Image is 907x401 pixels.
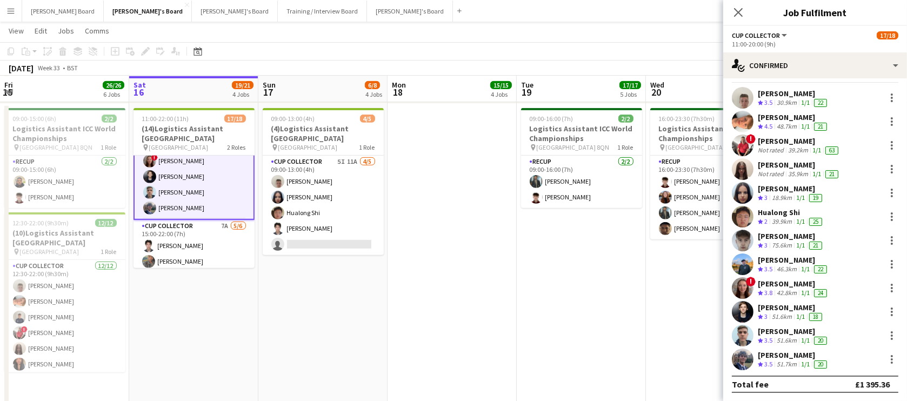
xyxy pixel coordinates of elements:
h3: Job Fulfilment [723,5,907,19]
div: 35.9km [786,170,810,178]
div: [PERSON_NAME] [758,136,841,146]
a: Comms [81,24,114,38]
div: 18 [809,313,822,321]
span: 12/12 [95,219,117,227]
span: [GEOGRAPHIC_DATA] 8QN [666,143,739,151]
div: 4 Jobs [491,90,511,98]
h3: (4)Logistics Assistant [GEOGRAPHIC_DATA] [263,124,384,143]
button: [PERSON_NAME]'s Board [192,1,278,22]
div: 20 [814,360,827,369]
span: 17/18 [877,31,898,39]
div: 22 [814,265,827,273]
span: 2/2 [618,115,633,123]
span: [GEOGRAPHIC_DATA] 8QN [20,143,93,151]
span: [GEOGRAPHIC_DATA] [20,248,79,256]
div: 63 [825,146,838,155]
span: View [9,26,24,36]
app-skills-label: 1/1 [796,217,805,225]
div: [PERSON_NAME] [758,160,841,170]
span: 2 Roles [228,143,246,151]
div: 19 [809,194,822,202]
div: Hualong Shi [758,208,824,217]
div: Confirmed [723,52,907,78]
div: 21 [809,242,822,250]
app-card-role: RECUP4/416:00-23:30 (7h30m)[PERSON_NAME][PERSON_NAME][PERSON_NAME][PERSON_NAME] [650,156,771,239]
app-skills-label: 1/1 [801,360,810,368]
button: [PERSON_NAME]'s Board [104,1,192,22]
span: ! [21,326,28,333]
span: 2/2 [102,115,117,123]
div: 09:00-15:00 (6h)2/2Logistics Assistant ICC World Championships [GEOGRAPHIC_DATA] 8QN1 RoleRECUP2/... [4,108,125,208]
div: [PERSON_NAME] [758,231,824,241]
div: 21 [814,123,827,131]
h3: Logistics Assistant ICC World Championships [4,124,125,143]
app-job-card: 09:00-13:00 (4h)4/5(4)Logistics Assistant [GEOGRAPHIC_DATA] [GEOGRAPHIC_DATA]1 RoleCUP COLLECTOR5... [263,108,384,255]
div: £1 395.36 [855,379,890,390]
div: 30.9km [775,98,799,108]
div: [DATE] [9,63,34,73]
div: [PERSON_NAME] [758,89,829,98]
span: 18 [390,86,406,98]
span: [GEOGRAPHIC_DATA] [278,143,338,151]
span: ! [151,155,158,161]
app-skills-label: 1/1 [801,98,810,106]
div: 4 Jobs [232,90,253,98]
span: 3.5 [764,265,772,273]
span: 17/18 [224,115,246,123]
div: [PERSON_NAME] [758,184,824,193]
span: 3.5 [764,336,772,344]
div: Total fee [732,379,769,390]
div: 11:00-22:00 (11h)17/18(14)Logistics Assistant [GEOGRAPHIC_DATA] [GEOGRAPHIC_DATA]2 RolesHualong S... [134,108,255,268]
app-skills-label: 1/1 [812,146,821,154]
span: 3 [764,241,768,249]
div: BST [67,64,78,72]
app-skills-label: 1/1 [801,289,810,297]
span: 17/17 [619,81,641,89]
span: [GEOGRAPHIC_DATA] [149,143,209,151]
div: [PERSON_NAME] [758,279,829,289]
div: Not rated [758,170,786,178]
span: 16:00-23:30 (7h30m) [659,115,715,123]
h3: Logistics Assistant ICC World Championships [650,124,771,143]
app-skills-label: 1/1 [801,336,810,344]
div: [PERSON_NAME] [758,303,824,312]
div: 6 Jobs [103,90,124,98]
span: Sat [134,80,146,90]
app-job-card: 12:30-22:00 (9h30m)12/12(10)Logistics Assistant [GEOGRAPHIC_DATA] [GEOGRAPHIC_DATA]1 RoleCUP COLL... [4,212,125,372]
app-card-role: CUP COLLECTOR5I11A4/509:00-13:00 (4h)[PERSON_NAME][PERSON_NAME]Hualong Shi[PERSON_NAME] [263,156,384,255]
span: 09:00-15:00 (6h) [13,115,57,123]
a: View [4,24,28,38]
span: Fri [4,80,13,90]
h3: (14)Logistics Assistant [GEOGRAPHIC_DATA] [134,124,255,143]
span: 17 [261,86,276,98]
span: 12:30-22:00 (9h30m) [13,219,69,227]
span: 1 Role [101,248,117,256]
span: 1 Role [101,143,117,151]
div: [PERSON_NAME] [758,112,829,122]
span: 09:00-16:00 (7h) [530,115,573,123]
button: [PERSON_NAME]'s Board [367,1,453,22]
span: 1 Role [359,143,375,151]
div: 24 [814,289,827,297]
span: ! [746,134,756,144]
span: 3.5 [764,360,772,368]
app-skills-label: 1/1 [801,265,810,273]
span: Wed [650,80,664,90]
span: 19 [519,86,533,98]
app-skills-label: 1/1 [796,241,805,249]
div: [PERSON_NAME] [758,255,829,265]
app-job-card: 09:00-16:00 (7h)2/2Logistics Assistant ICC World Championships [GEOGRAPHIC_DATA] 8QN1 RoleRECUP2/... [521,108,642,208]
a: Jobs [54,24,78,38]
div: 51.7km [775,360,799,369]
div: 46.3km [775,265,799,274]
span: 3.5 [764,98,772,106]
h3: (10)Logistics Assistant [GEOGRAPHIC_DATA] [4,228,125,248]
div: 51.6km [775,336,799,345]
span: Mon [392,80,406,90]
span: 3.8 [764,289,772,297]
div: 42.8km [775,289,799,298]
span: ! [746,277,756,286]
span: Tue [521,80,533,90]
div: 25 [809,218,822,226]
